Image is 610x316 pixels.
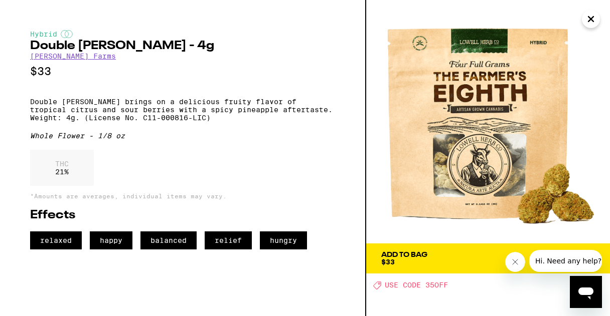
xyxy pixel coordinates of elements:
a: [PERSON_NAME] Farms [30,52,116,60]
span: relaxed [30,231,82,249]
div: Whole Flower - 1/8 oz [30,132,335,140]
span: hungry [260,231,307,249]
span: $33 [381,258,395,266]
iframe: Close message [505,252,525,272]
div: 21 % [30,150,94,186]
div: Add To Bag [381,251,427,258]
iframe: Message from company [529,250,602,272]
span: relief [205,231,252,249]
div: Hybrid [30,30,335,38]
img: hybridColor.svg [61,30,73,38]
span: happy [90,231,132,249]
p: Double [PERSON_NAME] brings on a delicious fruity flavor of tropical citrus and sour berries with... [30,98,335,122]
h2: Effects [30,209,335,221]
p: *Amounts are averages, individual items may vary. [30,193,335,199]
button: Add To Bag$33 [366,243,610,273]
iframe: Button to launch messaging window [570,276,602,308]
span: USE CODE 35OFF [385,281,448,289]
h2: Double [PERSON_NAME] - 4g [30,40,335,52]
span: balanced [140,231,197,249]
button: Redirect to URL [1,1,548,73]
p: THC [55,160,69,168]
p: $33 [30,65,335,78]
button: Close [582,10,600,28]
